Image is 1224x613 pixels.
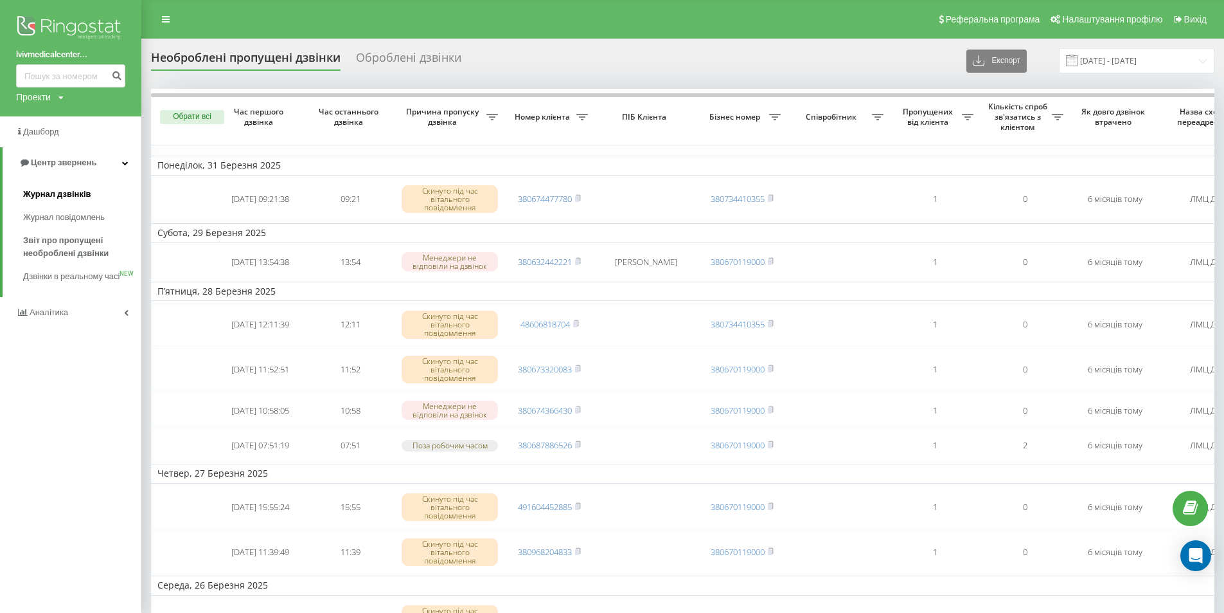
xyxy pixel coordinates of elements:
a: 380670119000 [711,405,765,416]
button: Експорт [966,50,1027,73]
td: 1 [890,178,980,221]
div: Скинуто під час вітального повідомлення [402,311,498,339]
td: 0 [980,349,1070,391]
td: 6 місяців тому [1070,304,1160,346]
div: Менеджери не відповіли на дзвінок [402,252,498,271]
span: Аналiтика [30,307,68,317]
a: 380734410355 [711,193,765,205]
a: 380734410355 [711,318,765,330]
td: 1 [890,486,980,529]
a: Журнал дзвінків [23,183,141,206]
td: [DATE] 15:55:24 [215,486,305,529]
td: 2 [980,430,1070,461]
td: 0 [980,394,1070,428]
a: 380670119000 [711,546,765,558]
button: Обрати всі [160,110,224,124]
a: 380674366430 [518,405,572,416]
a: Дзвінки в реальному часіNEW [23,265,141,288]
a: 380632442221 [518,256,572,268]
td: 6 місяців тому [1070,349,1160,391]
a: 380673320083 [518,363,572,375]
span: Номер клієнта [511,112,576,122]
div: Скинуто під час вітального повідомлення [402,493,498,522]
div: Необроблені пропущені дзвінки [151,51,341,71]
div: Менеджери не відповіли на дзвінок [402,401,498,420]
td: 11:52 [305,349,395,391]
td: [DATE] 12:11:39 [215,304,305,346]
span: Кількість спроб зв'язатись з клієнтом [986,102,1052,132]
div: Поза робочим часом [402,440,498,451]
td: 6 місяців тому [1070,178,1160,221]
td: 12:11 [305,304,395,346]
td: 6 місяців тому [1070,486,1160,529]
td: 09:21 [305,178,395,221]
td: 1 [890,349,980,391]
div: Скинуто під час вітального повідомлення [402,538,498,567]
input: Пошук за номером [16,64,125,87]
td: 0 [980,486,1070,529]
span: Причина пропуску дзвінка [402,107,486,127]
td: 0 [980,531,1070,574]
span: Звіт про пропущені необроблені дзвінки [23,234,135,260]
a: 48606818704 [520,318,570,330]
a: Журнал повідомлень [23,206,141,229]
td: 1 [890,430,980,461]
a: Центр звернень [3,147,141,178]
td: [DATE] 09:21:38 [215,178,305,221]
img: Ringostat logo [16,13,125,45]
div: Оброблені дзвінки [356,51,461,71]
a: lvivmedicalcenter... [16,48,125,61]
td: 07:51 [305,430,395,461]
span: Дашборд [23,127,59,136]
td: [DATE] 13:54:38 [215,245,305,279]
span: Журнал дзвінків [23,188,91,201]
td: 15:55 [305,486,395,529]
span: Дзвінки в реальному часі [23,270,120,283]
td: [DATE] 11:52:51 [215,349,305,391]
td: 1 [890,245,980,279]
span: Співробітник [794,112,872,122]
span: ПІБ Клієнта [605,112,686,122]
a: 380670119000 [711,501,765,513]
td: [DATE] 10:58:05 [215,394,305,428]
span: Пропущених від клієнта [896,107,962,127]
div: Open Intercom Messenger [1180,540,1211,571]
td: [DATE] 07:51:19 [215,430,305,461]
span: Реферальна програма [946,14,1040,24]
td: 1 [890,304,980,346]
div: Скинуто під час вітального повідомлення [402,185,498,214]
td: 6 місяців тому [1070,430,1160,461]
td: 6 місяців тому [1070,531,1160,574]
span: Час останнього дзвінка [315,107,385,127]
span: Журнал повідомлень [23,211,105,224]
td: 0 [980,245,1070,279]
td: 0 [980,178,1070,221]
span: Центр звернень [31,158,96,167]
a: 380670119000 [711,256,765,268]
td: 1 [890,394,980,428]
td: 6 місяців тому [1070,245,1160,279]
div: Проекти [16,91,51,104]
td: 0 [980,304,1070,346]
a: 380674477780 [518,193,572,205]
td: 1 [890,531,980,574]
a: Звіт про пропущені необроблені дзвінки [23,229,141,265]
span: Як довго дзвінок втрачено [1080,107,1149,127]
span: Вихід [1184,14,1207,24]
a: 380687886526 [518,439,572,451]
td: 11:39 [305,531,395,574]
span: Час першого дзвінка [226,107,295,127]
td: 13:54 [305,245,395,279]
a: 380670119000 [711,439,765,451]
span: Налаштування профілю [1062,14,1162,24]
td: [PERSON_NAME] [594,245,697,279]
td: [DATE] 11:39:49 [215,531,305,574]
a: 380968204833 [518,546,572,558]
td: 10:58 [305,394,395,428]
a: 380670119000 [711,363,765,375]
div: Скинуто під час вітального повідомлення [402,356,498,384]
span: Бізнес номер [704,112,769,122]
td: 6 місяців тому [1070,394,1160,428]
a: 491604452885 [518,501,572,513]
